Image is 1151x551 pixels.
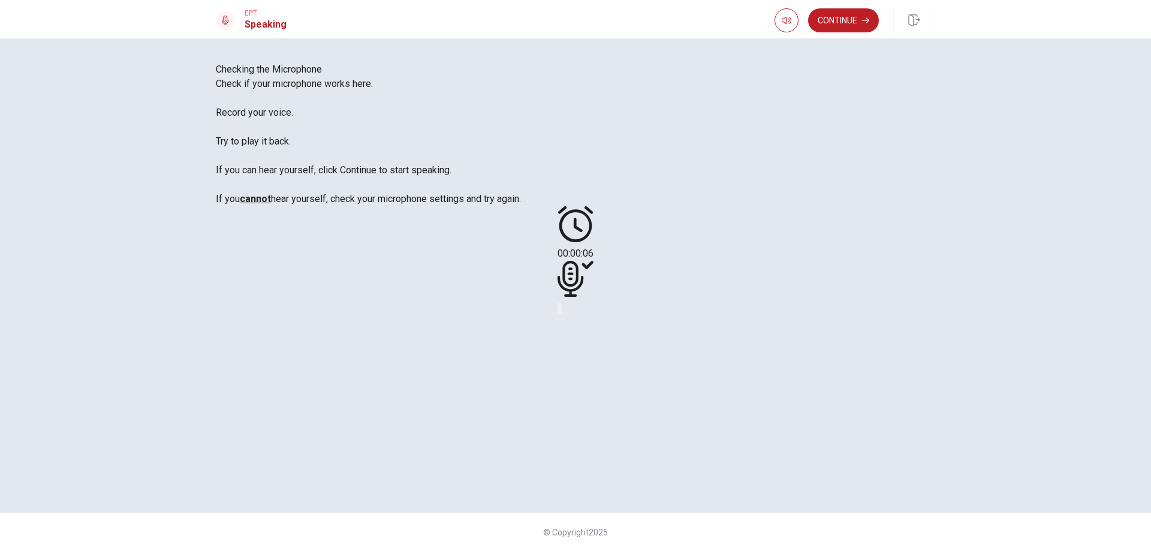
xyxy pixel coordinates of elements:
[245,9,287,17] span: EPT
[558,303,560,314] button: Record Again
[808,8,879,32] button: Continue
[558,248,593,259] span: 00:00:06
[216,64,322,75] span: Checking the Microphone
[240,193,271,204] u: cannot
[216,78,521,204] span: Check if your microphone works here. Record your voice. Try to play it back. If you can hear your...
[560,303,562,314] button: Play Audio
[543,528,608,537] span: © Copyright 2025
[245,17,287,32] h1: Speaking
